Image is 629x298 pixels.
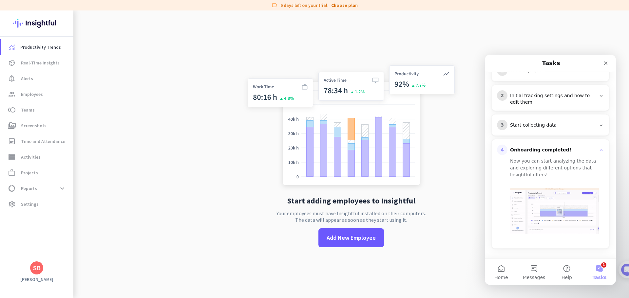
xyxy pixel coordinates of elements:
[271,2,278,9] i: label
[8,184,16,192] i: data_usage
[1,86,73,102] a: groupEmployees
[9,44,15,50] img: menu-item
[287,197,415,205] h2: Start adding employees to Insightful
[21,90,43,98] span: Employees
[56,183,68,194] button: expand_more
[21,200,39,208] span: Settings
[8,200,16,208] i: settings
[21,169,38,177] span: Projects
[13,10,61,36] img: Insightful logo
[1,55,73,71] a: av_timerReal-Time Insights
[485,55,616,285] iframe: Intercom live chat
[21,106,35,114] span: Teams
[33,265,41,271] div: SB
[8,153,16,161] i: storage
[1,181,73,196] a: data_usageReportsexpand_more
[243,61,460,192] img: no-search-results
[8,122,16,130] i: perm_media
[8,137,16,145] i: event_note
[1,165,73,181] a: work_outlineProjects
[8,169,16,177] i: work_outline
[1,133,73,149] a: event_noteTime and Attendance
[8,106,16,114] i: toll
[21,137,65,145] span: Time and Attendance
[20,43,61,51] span: Productivity Trends
[276,210,426,223] p: Your employees must have Insightful installed on their computers. The data will appear as soon as...
[8,75,16,82] i: notification_important
[318,228,384,247] button: Add New Employee
[21,153,41,161] span: Activities
[1,196,73,212] a: settingsSettings
[1,118,73,133] a: perm_mediaScreenshots
[21,75,33,82] span: Alerts
[21,184,37,192] span: Reports
[21,59,60,67] span: Real-Time Insights
[1,149,73,165] a: storageActivities
[8,90,16,98] i: group
[21,122,47,130] span: Screenshots
[8,59,16,67] i: av_timer
[331,2,358,9] a: Choose plan
[1,102,73,118] a: tollTeams
[1,71,73,86] a: notification_importantAlerts
[327,234,376,242] span: Add New Employee
[1,39,73,55] a: menu-itemProductivity Trends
